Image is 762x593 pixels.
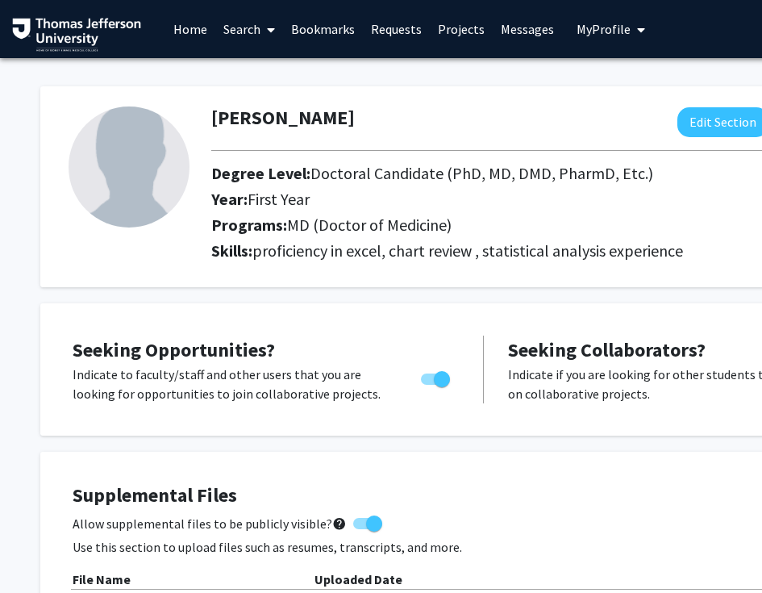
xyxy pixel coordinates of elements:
h1: [PERSON_NAME] [211,106,355,130]
span: Seeking Opportunities? [73,337,275,362]
span: Allow supplemental files to be publicly visible? [73,514,347,533]
img: Profile Picture [69,106,189,228]
a: Search [215,1,283,57]
span: Seeking Collaborators? [508,337,706,362]
mat-icon: help [332,514,347,533]
span: My Profile [577,21,631,37]
span: proficiency in excel, chart review , statistical analysis experience [252,240,683,261]
a: Home [165,1,215,57]
p: Indicate to faculty/staff and other users that you are looking for opportunities to join collabor... [73,365,390,403]
div: Toggle [414,365,459,389]
span: First Year [248,189,310,209]
b: Uploaded Date [314,571,402,587]
a: Requests [363,1,430,57]
img: Thomas Jefferson University Logo [12,18,141,52]
b: File Name [73,571,131,587]
a: Bookmarks [283,1,363,57]
span: MD (Doctor of Medicine) [287,215,452,235]
iframe: Chat [12,520,69,581]
a: Messages [493,1,562,57]
span: Doctoral Candidate (PhD, MD, DMD, PharmD, Etc.) [310,163,653,183]
a: Projects [430,1,493,57]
